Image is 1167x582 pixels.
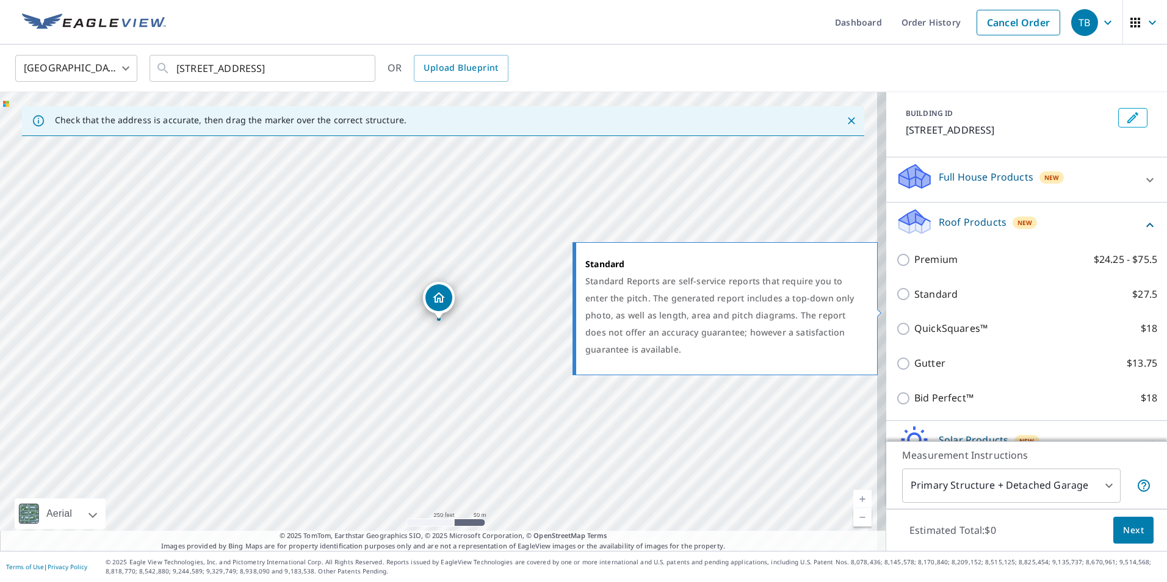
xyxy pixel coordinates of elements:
p: Full House Products [939,170,1033,184]
span: Your report will include the primary structure and a detached garage if one exists. [1136,478,1151,493]
a: Upload Blueprint [414,55,508,82]
p: [STREET_ADDRESS] [906,123,1113,137]
p: Standard [914,287,958,302]
strong: Standard [585,258,624,270]
p: $24.25 - $75.5 [1094,252,1157,267]
p: $27.5 [1132,287,1157,302]
div: Aerial [43,498,76,529]
div: Aerial [15,498,106,529]
a: OpenStreetMap [533,531,585,540]
p: $18 [1141,321,1157,336]
div: Roof ProductsNew [896,207,1157,242]
div: Solar ProductsNew [896,426,1157,461]
input: Search by address or latitude-longitude [176,51,350,85]
a: Cancel Order [977,10,1060,35]
a: Current Level 17, Zoom Out [853,508,872,526]
button: Next [1113,517,1154,544]
button: Edit building 1 [1118,108,1147,128]
p: Measurement Instructions [902,448,1151,462]
div: Standard Reports are self-service reports that require you to enter the pitch. The generated repo... [585,273,862,358]
span: Next [1123,523,1144,538]
span: New [1019,436,1035,446]
span: Upload Blueprint [424,60,498,76]
p: Check that the address is accurate, then drag the marker over the correct structure. [55,115,406,126]
p: Bid Perfect™ [914,390,974,406]
button: Close [844,113,859,129]
p: $13.75 [1127,356,1157,371]
div: OR [388,55,508,82]
a: Terms of Use [6,562,44,571]
span: New [1044,173,1060,182]
p: | [6,563,87,570]
p: QuickSquares™ [914,321,988,336]
div: [GEOGRAPHIC_DATA] [15,51,137,85]
a: Privacy Policy [48,562,87,571]
span: New [1017,218,1033,228]
p: Estimated Total: $0 [900,517,1006,544]
p: Solar Products [939,433,1008,447]
p: BUILDING ID [906,108,953,118]
p: Gutter [914,356,945,371]
a: Terms [587,531,607,540]
a: Current Level 17, Zoom In [853,490,872,508]
img: EV Logo [22,13,166,32]
p: © 2025 Eagle View Technologies, Inc. and Pictometry International Corp. All Rights Reserved. Repo... [106,558,1161,576]
div: TB [1071,9,1098,36]
span: © 2025 TomTom, Earthstar Geographics SIO, © 2025 Microsoft Corporation, © [280,531,607,541]
div: Dropped pin, building 1, Residential property, 3853 Humboldt Dr Huntington Beach, CA 92649 [423,282,455,320]
p: $18 [1141,390,1157,406]
p: Roof Products [939,215,1006,229]
div: Full House ProductsNew [896,162,1157,197]
p: Premium [914,252,958,267]
div: Primary Structure + Detached Garage [902,469,1121,503]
